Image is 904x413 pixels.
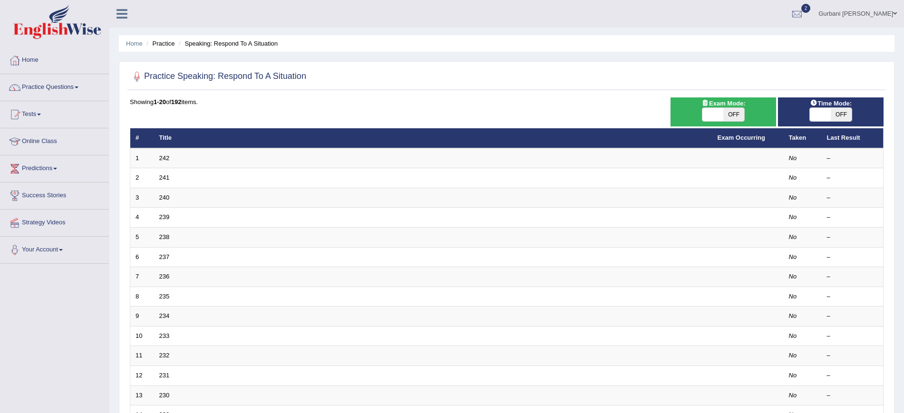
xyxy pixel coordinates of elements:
[789,312,797,319] em: No
[789,253,797,260] em: No
[171,98,182,106] b: 192
[159,332,170,339] a: 233
[827,332,878,341] div: –
[822,128,884,148] th: Last Result
[130,346,154,366] td: 11
[130,228,154,248] td: 5
[806,98,855,108] span: Time Mode:
[827,292,878,301] div: –
[801,4,811,13] span: 2
[130,188,154,208] td: 3
[130,287,154,307] td: 8
[789,194,797,201] em: No
[827,213,878,222] div: –
[671,97,776,126] div: Show exams occurring in exams
[0,47,109,71] a: Home
[130,326,154,346] td: 10
[126,40,143,47] a: Home
[159,194,170,201] a: 240
[159,392,170,399] a: 230
[0,101,109,125] a: Tests
[130,168,154,188] td: 2
[789,372,797,379] em: No
[130,128,154,148] th: #
[789,273,797,280] em: No
[789,154,797,162] em: No
[789,352,797,359] em: No
[698,98,749,108] span: Exam Mode:
[159,312,170,319] a: 234
[831,108,852,121] span: OFF
[723,108,744,121] span: OFF
[827,233,878,242] div: –
[130,148,154,168] td: 1
[0,237,109,260] a: Your Account
[130,208,154,228] td: 4
[159,372,170,379] a: 231
[159,253,170,260] a: 237
[159,352,170,359] a: 232
[159,293,170,300] a: 235
[176,39,278,48] li: Speaking: Respond To A Situation
[0,155,109,179] a: Predictions
[130,97,884,106] div: Showing of items.
[827,193,878,202] div: –
[789,233,797,240] em: No
[144,39,175,48] li: Practice
[0,182,109,206] a: Success Stories
[827,253,878,262] div: –
[130,247,154,267] td: 6
[827,154,878,163] div: –
[154,98,166,106] b: 1-20
[827,391,878,400] div: –
[718,134,765,141] a: Exam Occurring
[827,272,878,281] div: –
[130,69,306,84] h2: Practice Speaking: Respond To A Situation
[827,312,878,321] div: –
[827,371,878,380] div: –
[159,174,170,181] a: 241
[827,351,878,360] div: –
[130,307,154,327] td: 9
[789,174,797,181] em: No
[159,273,170,280] a: 236
[789,392,797,399] em: No
[789,332,797,339] em: No
[159,213,170,221] a: 239
[0,74,109,98] a: Practice Questions
[0,128,109,152] a: Online Class
[0,210,109,233] a: Strategy Videos
[159,233,170,240] a: 238
[159,154,170,162] a: 242
[130,385,154,405] td: 13
[154,128,712,148] th: Title
[789,293,797,300] em: No
[789,213,797,221] em: No
[130,267,154,287] td: 7
[784,128,822,148] th: Taken
[130,365,154,385] td: 12
[827,173,878,182] div: –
